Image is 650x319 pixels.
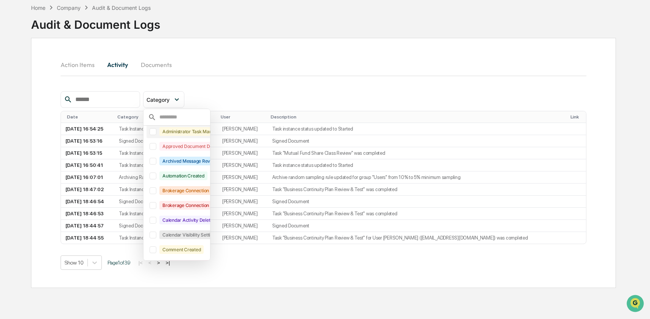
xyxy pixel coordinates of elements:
[8,16,138,28] p: How can we help?
[218,123,268,135] td: [PERSON_NAME]
[26,65,96,72] div: We're available if you need us!
[218,208,268,220] td: [PERSON_NAME]
[159,245,204,254] div: Comment Created
[218,220,268,232] td: [PERSON_NAME]
[61,184,114,196] td: [DATE] 18:47:02
[67,114,111,120] div: Date
[114,208,218,220] td: Task Instance Closed
[5,107,51,120] a: 🔎Data Lookup
[159,216,218,224] div: Calendar Activity Deleted
[15,95,49,103] span: Preclearance
[8,58,21,72] img: 1746055101610-c473b297-6a78-478c-a979-82029cc54cd1
[114,232,218,244] td: Task Instance Closed
[268,196,565,208] td: Signed Document
[61,147,114,159] td: [DATE] 16:53:15
[218,147,268,159] td: [PERSON_NAME]
[159,230,239,239] div: Calendar Visibility Settings Updated
[114,196,218,208] td: Signed Document
[108,260,131,266] span: Page 1 of 39
[114,171,218,184] td: Archiving Random Sampling Rule Edited
[155,260,162,266] button: >
[114,220,218,232] td: Signed Document
[114,159,218,171] td: Task Instance Edited
[26,58,124,65] div: Start new chat
[268,147,565,159] td: Task "Mutual Fund Share Class Review" was completed
[268,184,565,196] td: Task "Business Continuity Plan Review & Test" was completed
[146,260,154,266] button: <
[129,60,138,69] button: Start new chat
[61,56,586,74] div: secondary tabs example
[92,5,151,11] div: Audit & Document Logs
[31,5,45,11] div: Home
[15,110,48,117] span: Data Lookup
[268,232,565,244] td: Task "Business Continuity Plan Review & Test" for User [PERSON_NAME] ([EMAIL_ADDRESS][DOMAIN_NAME...
[61,159,114,171] td: [DATE] 16:50:41
[57,5,81,11] div: Company
[53,128,92,134] a: Powered byPylon
[136,260,145,266] button: |<
[8,96,14,102] div: 🖐️
[62,95,94,103] span: Attestations
[52,92,97,106] a: 🗄️Attestations
[268,159,565,171] td: Task instance status updated to Started
[218,171,268,184] td: [PERSON_NAME]
[218,184,268,196] td: [PERSON_NAME]
[8,110,14,117] div: 🔎
[55,96,61,102] div: 🗄️
[61,123,114,135] td: [DATE] 16:54:25
[114,135,218,147] td: Signed Document
[114,123,218,135] td: Task Instance Edited
[117,114,215,120] div: Category
[135,56,178,74] button: Documents
[159,127,246,136] div: Administrator Task Marked Completed
[31,12,160,31] div: Audit & Document Logs
[159,260,216,269] div: Custodial Data Uploaded
[101,56,135,74] button: Activity
[61,232,114,244] td: [DATE] 18:44:55
[159,186,227,195] div: Brokerage Connection Added
[218,135,268,147] td: [PERSON_NAME]
[268,171,565,184] td: Archive random sampling rule updated for group "Users" from 10% to 5% minimum sampling
[61,208,114,220] td: [DATE] 18:46:53
[159,201,233,210] div: Brokerage Connection Removed
[114,147,218,159] td: Task Instance Closed
[61,56,101,74] button: Action Items
[159,157,240,165] div: Archived Message Review Required
[159,142,226,151] div: Approved Document Deleted
[626,294,646,314] iframe: Open customer support
[147,96,170,103] span: Category
[268,220,565,232] td: Signed Document
[218,159,268,171] td: [PERSON_NAME]
[218,196,268,208] td: [PERSON_NAME]
[271,114,562,120] div: Description
[159,171,207,180] div: Automation Created
[268,135,565,147] td: Signed Document
[61,171,114,184] td: [DATE] 16:07:01
[5,92,52,106] a: 🖐️Preclearance
[61,135,114,147] td: [DATE] 16:53:16
[218,232,268,244] td: [PERSON_NAME]
[61,220,114,232] td: [DATE] 18:44:57
[61,196,114,208] td: [DATE] 18:46:54
[221,114,265,120] div: User
[164,260,172,266] button: >|
[268,208,565,220] td: Task "Business Continuity Plan Review & Test" was completed
[268,123,565,135] td: Task instance status updated to Started
[75,128,92,134] span: Pylon
[571,114,583,120] div: Link
[114,184,218,196] td: Task Instance Closed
